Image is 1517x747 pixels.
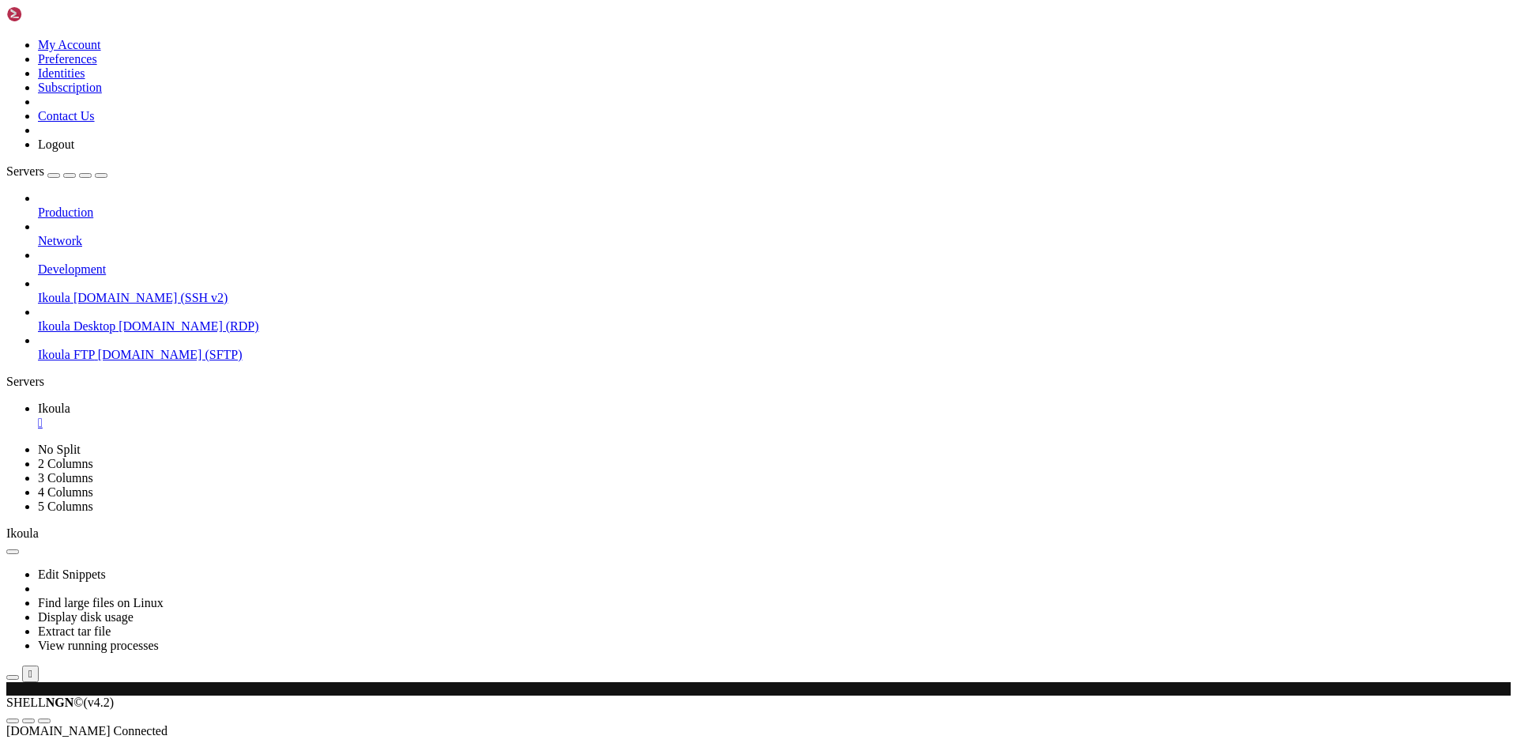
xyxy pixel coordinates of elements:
[38,109,95,123] a: Contact Us
[38,138,74,151] a: Logout
[38,485,93,499] a: 4 Columns
[6,6,97,22] img: Shellngn
[38,639,159,652] a: View running processes
[38,610,134,624] a: Display disk usage
[38,191,1511,220] li: Production
[38,596,164,609] a: Find large files on Linux
[38,262,106,276] span: Development
[38,291,1511,305] a: Ikoula [DOMAIN_NAME] (SSH v2)
[38,206,1511,220] a: Production
[38,38,101,51] a: My Account
[73,291,228,304] span: [DOMAIN_NAME] (SSH v2)
[119,319,258,333] span: [DOMAIN_NAME] (RDP)
[22,666,39,682] button: 
[38,262,1511,277] a: Development
[38,500,93,513] a: 5 Columns
[38,348,95,361] span: Ikoula FTP
[38,206,93,219] span: Production
[38,66,85,80] a: Identities
[6,375,1511,389] div: Servers
[6,164,107,178] a: Servers
[28,668,32,680] div: 
[38,81,102,94] a: Subscription
[38,416,1511,430] a: 
[38,402,1511,430] a: Ikoula
[38,348,1511,362] a: Ikoula FTP [DOMAIN_NAME] (SFTP)
[98,348,243,361] span: [DOMAIN_NAME] (SFTP)
[38,52,97,66] a: Preferences
[38,305,1511,334] li: Ikoula Desktop [DOMAIN_NAME] (RDP)
[38,291,70,304] span: Ikoula
[6,526,39,540] span: Ikoula
[38,234,1511,248] a: Network
[38,319,115,333] span: Ikoula Desktop
[38,624,111,638] a: Extract tar file
[38,234,82,247] span: Network
[38,471,93,485] a: 3 Columns
[38,443,81,456] a: No Split
[38,220,1511,248] li: Network
[38,248,1511,277] li: Development
[38,402,70,415] span: Ikoula
[38,319,1511,334] a: Ikoula Desktop [DOMAIN_NAME] (RDP)
[38,568,106,581] a: Edit Snippets
[38,457,93,470] a: 2 Columns
[6,164,44,178] span: Servers
[38,334,1511,362] li: Ikoula FTP [DOMAIN_NAME] (SFTP)
[38,277,1511,305] li: Ikoula [DOMAIN_NAME] (SSH v2)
